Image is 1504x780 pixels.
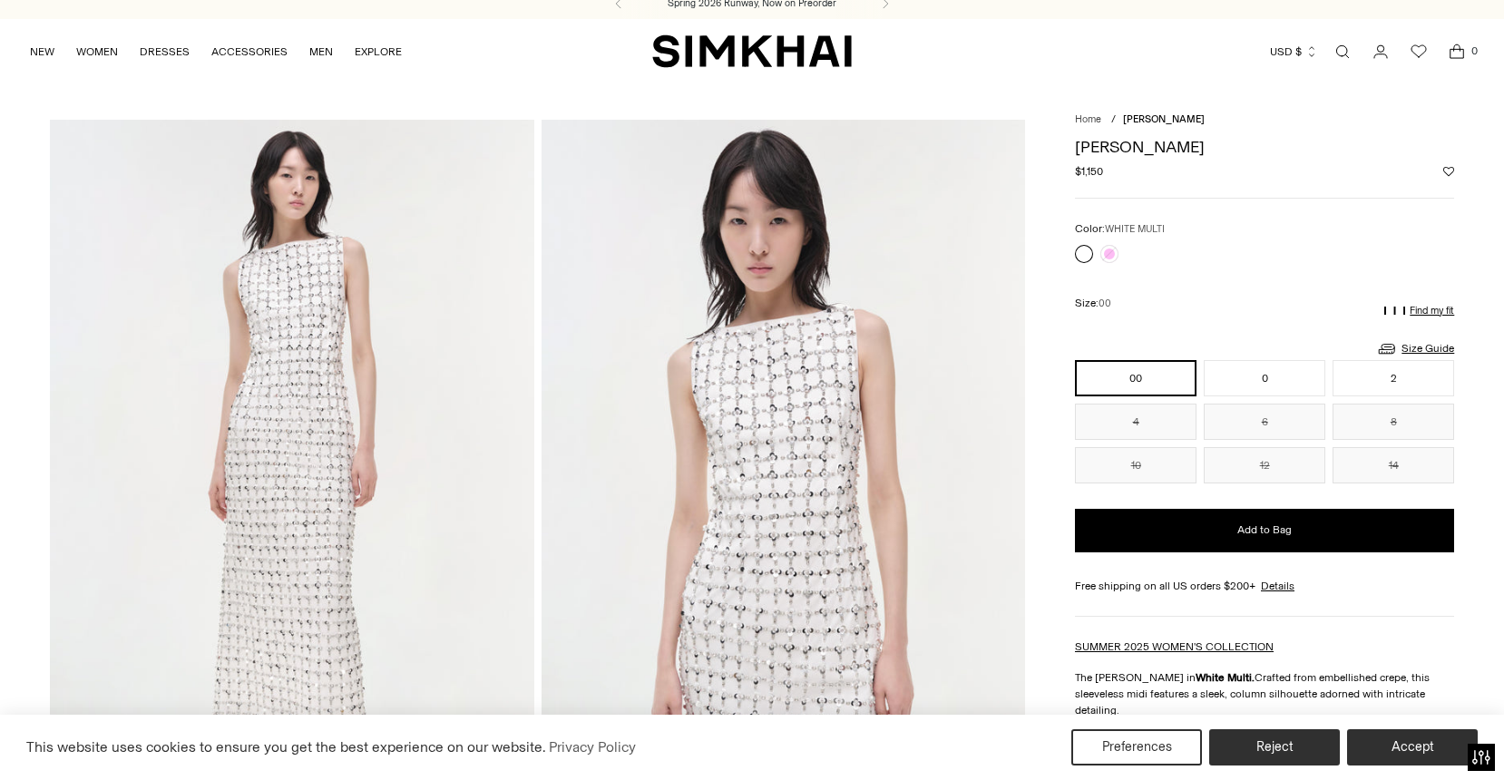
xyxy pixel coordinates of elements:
button: 14 [1333,447,1454,483]
strong: White Multi. [1196,671,1255,684]
button: 2 [1333,360,1454,396]
a: Open search modal [1324,34,1361,70]
span: 00 [1099,297,1111,309]
a: WOMEN [76,32,118,72]
a: NEW [30,32,54,72]
a: Details [1261,578,1294,594]
button: 6 [1204,404,1325,440]
button: Reject [1209,729,1340,765]
a: Wishlist [1401,34,1437,70]
button: Accept [1347,729,1478,765]
div: / [1111,112,1116,128]
label: Color: [1075,220,1165,238]
p: The [PERSON_NAME] in Crafted from embellished crepe, this sleeveless midi features a sleek, colum... [1075,669,1454,718]
span: [PERSON_NAME] [1123,113,1205,125]
button: 8 [1333,404,1454,440]
a: Go to the account page [1362,34,1399,70]
span: $1,150 [1075,163,1103,180]
a: ACCESSORIES [211,32,288,72]
nav: breadcrumbs [1075,112,1454,128]
div: Free shipping on all US orders $200+ [1075,578,1454,594]
a: Privacy Policy (opens in a new tab) [546,734,639,761]
button: Add to Bag [1075,509,1454,552]
a: Size Guide [1376,337,1454,360]
button: 0 [1204,360,1325,396]
span: 0 [1466,43,1482,59]
a: Open cart modal [1439,34,1475,70]
button: Add to Wishlist [1443,166,1454,177]
button: USD $ [1270,32,1318,72]
a: EXPLORE [355,32,402,72]
a: DRESSES [140,32,190,72]
a: Home [1075,113,1101,125]
span: WHITE MULTI [1105,223,1165,235]
button: Preferences [1071,729,1202,765]
span: This website uses cookies to ensure you get the best experience on our website. [26,738,546,756]
button: 4 [1075,404,1196,440]
button: 10 [1075,447,1196,483]
label: Size: [1075,295,1111,312]
button: 00 [1075,360,1196,396]
h1: [PERSON_NAME] [1075,139,1454,155]
a: MEN [309,32,333,72]
iframe: Sign Up via Text for Offers [15,711,182,765]
button: 12 [1204,447,1325,483]
a: SUMMER 2025 WOMEN'S COLLECTION [1075,640,1274,653]
a: SIMKHAI [652,34,852,69]
span: Add to Bag [1237,522,1292,538]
